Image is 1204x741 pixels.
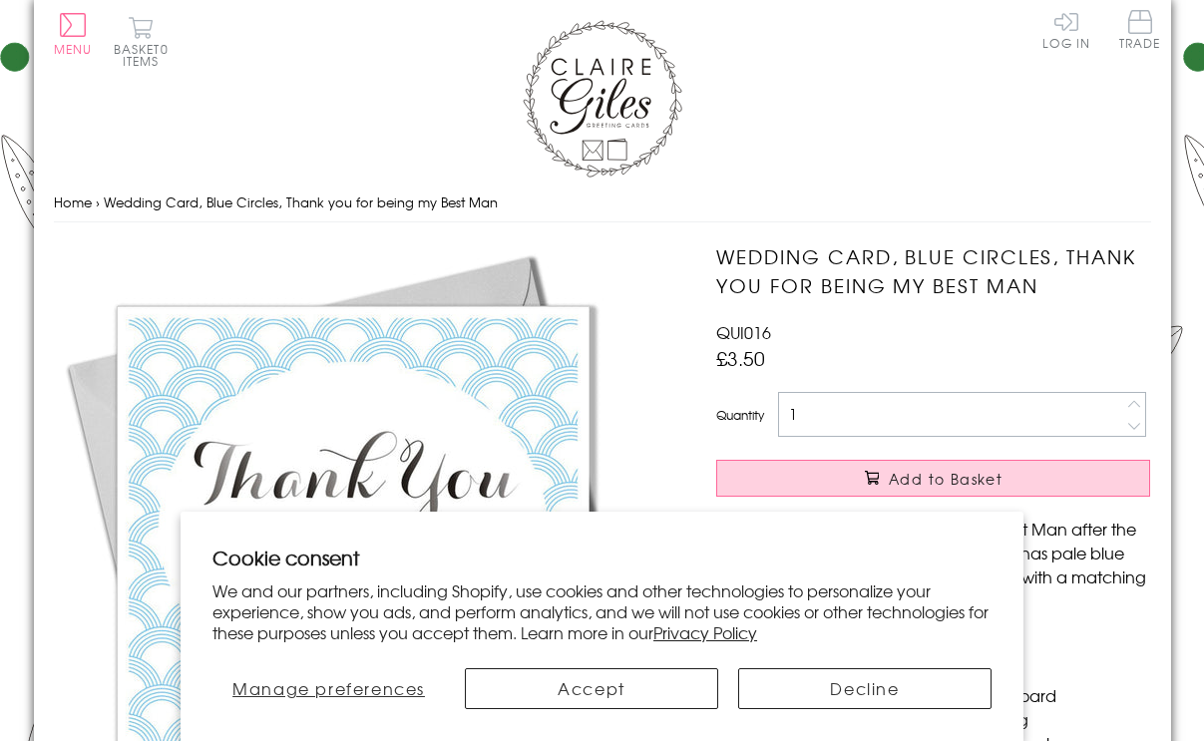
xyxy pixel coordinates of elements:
[523,20,682,178] img: Claire Giles Greetings Cards
[114,16,169,67] button: Basket0 items
[212,668,445,709] button: Manage preferences
[716,406,764,424] label: Quantity
[465,668,718,709] button: Accept
[54,40,93,58] span: Menu
[54,183,1151,223] nav: breadcrumbs
[232,676,425,700] span: Manage preferences
[653,620,757,644] a: Privacy Policy
[212,544,992,571] h2: Cookie consent
[104,192,498,211] span: Wedding Card, Blue Circles, Thank you for being my Best Man
[889,469,1003,489] span: Add to Basket
[716,460,1150,497] button: Add to Basket
[212,580,992,642] p: We and our partners, including Shopify, use cookies and other technologies to personalize your ex...
[716,320,771,344] span: QUI016
[716,344,765,372] span: £3.50
[96,192,100,211] span: ›
[54,13,93,55] button: Menu
[123,40,169,70] span: 0 items
[54,192,92,211] a: Home
[738,668,992,709] button: Decline
[1119,10,1161,53] a: Trade
[1119,10,1161,49] span: Trade
[716,242,1150,300] h1: Wedding Card, Blue Circles, Thank you for being my Best Man
[1042,10,1090,49] a: Log In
